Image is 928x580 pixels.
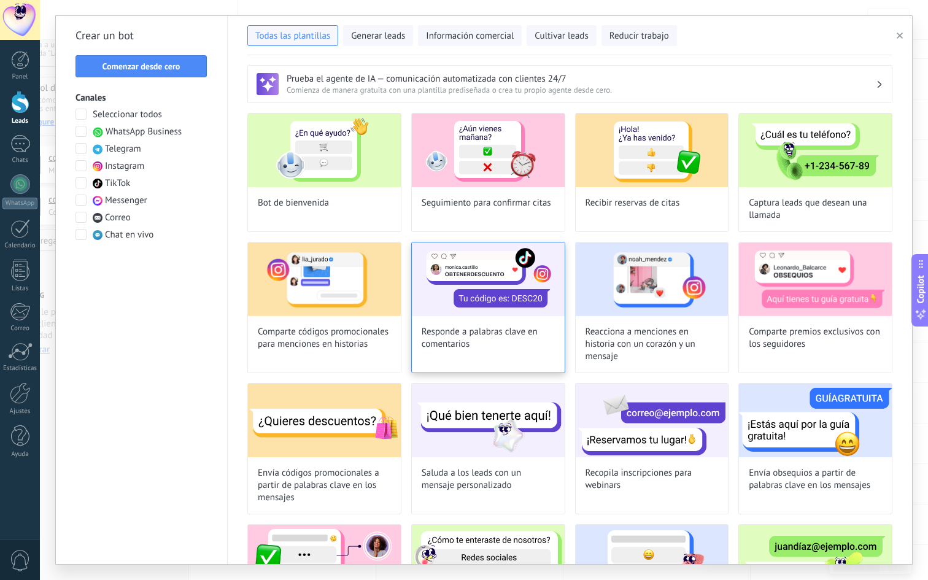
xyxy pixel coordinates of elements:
[412,114,565,187] img: Seguimiento para confirmar citas
[426,30,514,42] span: Información comercial
[586,467,719,492] span: Recopila inscripciones para webinars
[412,242,565,316] img: Responde a palabras clave en comentarios
[2,325,38,333] div: Correo
[535,30,588,42] span: Cultivar leads
[248,242,401,316] img: Comparte códigos promocionales para menciones en historias
[105,212,131,224] span: Correo
[601,25,677,46] button: Reducir trabajo
[2,157,38,164] div: Chats
[105,143,141,155] span: Telegram
[576,242,729,316] img: Reacciona a menciones en historia con un corazón y un mensaje
[343,25,413,46] button: Generar leads
[418,25,522,46] button: Información comercial
[75,92,207,104] h3: Canales
[576,114,729,187] img: Recibir reservas de citas
[586,326,719,363] span: Reacciona a menciones en historia con un corazón y un mensaje
[2,73,38,81] div: Panel
[93,109,162,121] span: Seleccionar todos
[75,55,207,77] button: Comenzar desde cero
[105,195,147,207] span: Messenger
[422,197,551,209] span: Seguimiento para confirmar citas
[2,117,38,125] div: Leads
[75,26,207,45] h2: Crear un bot
[287,73,876,85] h3: Prueba el agente de IA — comunicación automatizada con clientes 24/7
[255,30,330,42] span: Todas las plantillas
[105,177,130,190] span: TikTok
[258,467,391,504] span: Envía códigos promocionales a partir de palabras clave en los mensajes
[586,197,680,209] span: Recibir reservas de citas
[914,275,927,303] span: Copilot
[609,30,669,42] span: Reducir trabajo
[739,114,892,187] img: Captura leads que desean una llamada
[2,450,38,458] div: Ayuda
[412,384,565,457] img: Saluda a los leads con un mensaje personalizado
[2,285,38,293] div: Listas
[248,384,401,457] img: Envía códigos promocionales a partir de palabras clave en los mensajes
[287,85,876,95] span: Comienza de manera gratuita con una plantilla prediseñada o crea tu propio agente desde cero.
[749,197,882,222] span: Captura leads que desean una llamada
[258,326,391,350] span: Comparte códigos promocionales para menciones en historias
[739,384,892,457] img: Envía obsequios a partir de palabras clave en los mensajes
[102,62,180,71] span: Comenzar desde cero
[422,467,555,492] span: Saluda a los leads con un mensaje personalizado
[258,197,329,209] span: Bot de bienvenida
[2,365,38,373] div: Estadísticas
[2,408,38,416] div: Ajustes
[749,326,882,350] span: Comparte premios exclusivos con los seguidores
[527,25,596,46] button: Cultivar leads
[2,242,38,250] div: Calendario
[576,384,729,457] img: Recopila inscripciones para webinars
[105,160,144,172] span: Instagram
[422,326,555,350] span: Responde a palabras clave en comentarios
[739,242,892,316] img: Comparte premios exclusivos con los seguidores
[248,114,401,187] img: Bot de bienvenida
[247,25,338,46] button: Todas las plantillas
[749,467,882,492] span: Envía obsequios a partir de palabras clave en los mensajes
[351,30,405,42] span: Generar leads
[2,198,37,209] div: WhatsApp
[106,126,182,138] span: WhatsApp Business
[105,229,153,241] span: Chat en vivo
